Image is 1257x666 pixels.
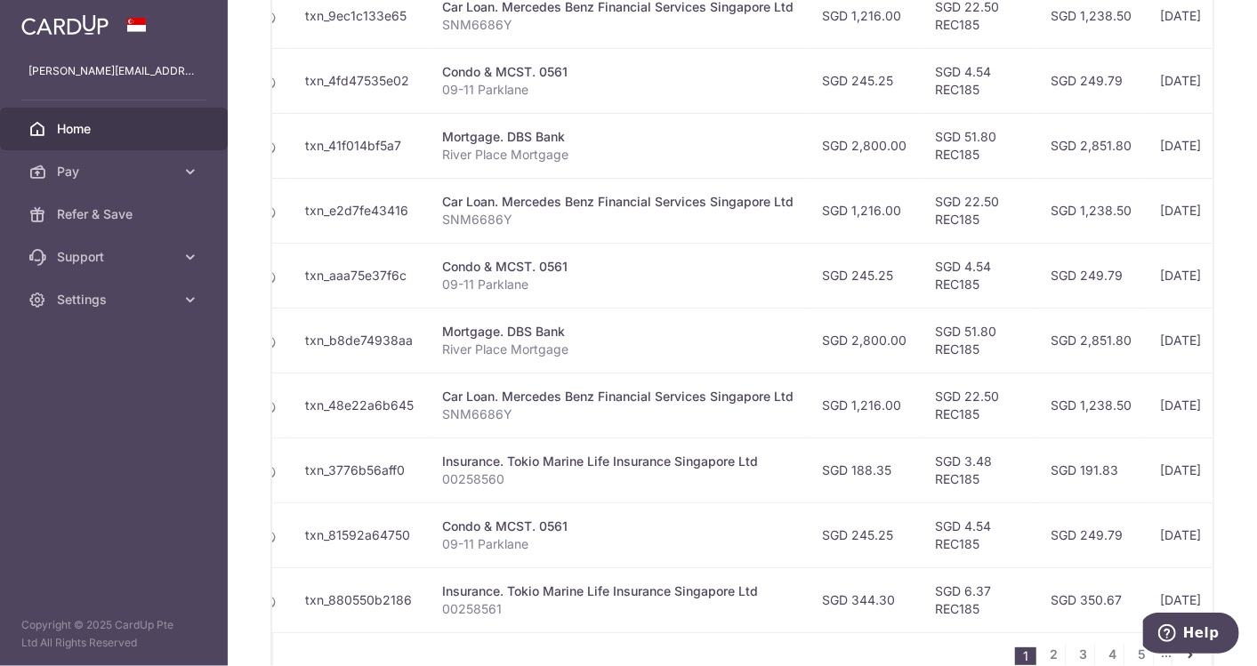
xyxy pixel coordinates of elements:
[921,502,1036,567] td: SGD 4.54 REC185
[291,113,428,178] td: txn_41f014bf5a7
[921,567,1036,632] td: SGD 6.37 REC185
[808,373,921,437] td: SGD 1,216.00
[1036,308,1146,373] td: SGD 2,851.80
[921,373,1036,437] td: SGD 22.50 REC185
[442,600,794,618] p: 00258561
[442,341,794,358] p: River Place Mortgage
[442,453,794,470] div: Insurance. Tokio Marine Life Insurance Singapore Ltd
[1102,644,1124,665] a: 4
[442,193,794,211] div: Car Loan. Mercedes Benz Financial Services Singapore Ltd
[1036,243,1146,308] td: SGD 249.79
[291,373,428,437] td: txn_48e22a6b645
[1036,502,1146,567] td: SGD 249.79
[57,248,174,266] span: Support
[1073,644,1094,665] a: 3
[442,582,794,600] div: Insurance. Tokio Marine Life Insurance Singapore Ltd
[291,437,428,502] td: txn_3776b56aff0
[921,437,1036,502] td: SGD 3.48 REC185
[1036,113,1146,178] td: SGD 2,851.80
[291,567,428,632] td: txn_880550b2186
[291,502,428,567] td: txn_81592a64750
[921,243,1036,308] td: SGD 4.54 REC185
[57,205,174,223] span: Refer & Save
[442,323,794,341] div: Mortgage. DBS Bank
[442,470,794,488] p: 00258560
[442,518,794,535] div: Condo & MCST. 0561
[921,178,1036,243] td: SGD 22.50 REC185
[1143,613,1239,657] iframe: Opens a widget where you can find more information
[1036,373,1146,437] td: SGD 1,238.50
[291,178,428,243] td: txn_e2d7fe43416
[808,178,921,243] td: SGD 1,216.00
[291,48,428,113] td: txn_4fd47535e02
[921,48,1036,113] td: SGD 4.54 REC185
[1036,567,1146,632] td: SGD 350.67
[21,14,109,36] img: CardUp
[808,243,921,308] td: SGD 245.25
[57,163,174,181] span: Pay
[442,258,794,276] div: Condo & MCST. 0561
[291,243,428,308] td: txn_aaa75e37f6c
[442,211,794,229] p: SNM6686Y
[28,62,199,80] p: [PERSON_NAME][EMAIL_ADDRESS][DOMAIN_NAME]
[808,437,921,502] td: SGD 188.35
[921,308,1036,373] td: SGD 51.80 REC185
[57,120,174,138] span: Home
[1036,48,1146,113] td: SGD 249.79
[442,276,794,293] p: 09-11 Parklane
[808,113,921,178] td: SGD 2,800.00
[442,81,794,99] p: 09-11 Parklane
[808,567,921,632] td: SGD 344.30
[1132,644,1153,665] a: 5
[921,113,1036,178] td: SGD 51.80 REC185
[808,502,921,567] td: SGD 245.25
[808,308,921,373] td: SGD 2,800.00
[808,48,921,113] td: SGD 245.25
[442,535,794,553] p: 09-11 Parklane
[442,388,794,405] div: Car Loan. Mercedes Benz Financial Services Singapore Ltd
[442,405,794,423] p: SNM6686Y
[291,308,428,373] td: txn_b8de74938aa
[1036,437,1146,502] td: SGD 191.83
[57,291,174,309] span: Settings
[1043,644,1065,665] a: 2
[1015,647,1036,665] li: 1
[442,63,794,81] div: Condo & MCST. 0561
[442,146,794,164] p: River Place Mortgage
[442,128,794,146] div: Mortgage. DBS Bank
[442,16,794,34] p: SNM6686Y
[1036,178,1146,243] td: SGD 1,238.50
